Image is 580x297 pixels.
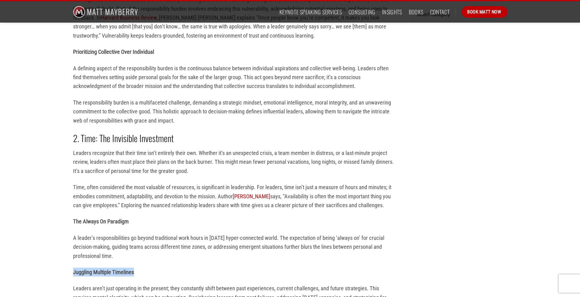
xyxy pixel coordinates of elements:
[382,6,402,17] a: Insights
[233,193,270,200] a: [PERSON_NAME]
[349,6,375,17] a: Consulting
[279,6,342,17] a: Keynote Speaking Services
[430,6,450,17] a: Contact
[73,1,138,23] img: Matt Mayberry
[73,218,129,225] strong: The Always On Paradigm
[73,148,394,175] p: Leaders recognize that their time isn’t entirely their own. Whether it’s an unexpected crisis, a ...
[461,6,507,18] a: Book Matt Now
[73,98,394,125] p: The responsibility burden is a multifaceted challenge, demanding a strategic mindset, emotional i...
[73,64,394,91] p: A defining aspect of the responsibility burden is the continuous balance between individual aspir...
[73,49,154,55] strong: Prioritizing Collective Over Individual
[467,8,501,16] span: Book Matt Now
[73,233,394,260] p: A leader’s responsibilities go beyond traditional work hours in [DATE] hyper-connected world. The...
[73,131,174,145] strong: 2. Time: The Invisible Investment
[73,269,134,275] strong: Juggling Multiple Timelines
[73,183,394,210] p: Time, often considered the most valuable of resources, is significant in leadership. For leaders,...
[409,6,423,17] a: Books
